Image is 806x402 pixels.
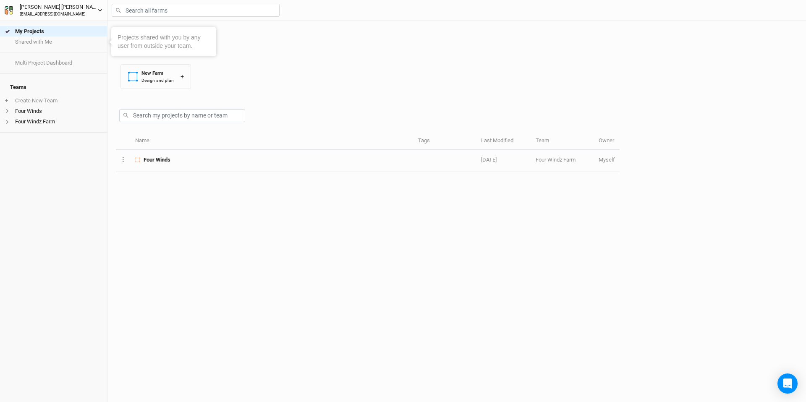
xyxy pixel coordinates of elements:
h4: Teams [5,79,102,96]
th: Team [531,132,594,150]
th: Owner [594,132,620,150]
div: Open Intercom Messenger [777,373,798,394]
th: Last Modified [476,132,531,150]
div: Projects shared with you by any user from outside your team. [118,34,210,50]
th: Tags [413,132,476,150]
th: Name [131,132,413,150]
